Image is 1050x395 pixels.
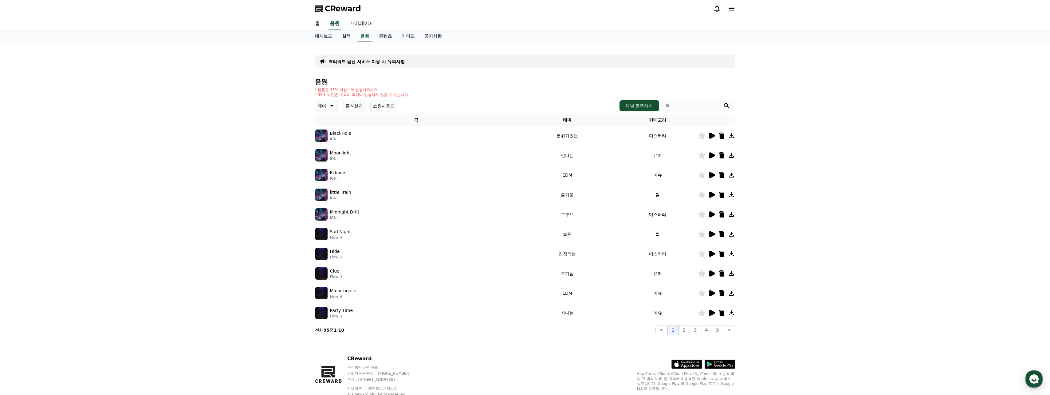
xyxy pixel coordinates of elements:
img: music [315,208,328,221]
img: music [315,130,328,142]
a: 개인정보처리방침 [368,386,398,391]
p: * 볼륨은 15% 이상으로 설정해주세요. [315,87,410,92]
span: 설정 [95,204,102,209]
p: Sad Night [330,229,351,235]
img: music [315,149,328,162]
img: music [315,267,328,280]
td: 이슈 [617,303,698,323]
p: IGNI [330,196,351,201]
td: 슬픈 [517,224,617,244]
a: 홈 [2,195,41,210]
td: 호기심 [517,264,617,283]
button: 채널 등록하기 [619,100,659,111]
button: 테마 [315,100,338,112]
a: 크리워드 음원 서비스 이용 시 유의사항 [328,58,405,65]
button: 즐겨찾기 [343,100,365,112]
a: 마이페이지 [344,17,379,30]
h4: 음원 [315,78,735,85]
p: * 35초 미만은 수익이 적거나 발생하지 않을 수 있습니다. [315,92,410,97]
th: 테마 [517,114,617,126]
p: Flow H [330,294,356,299]
td: 분위기있는 [517,126,617,146]
a: 설정 [79,195,118,210]
td: 이슈 [617,165,698,185]
p: 주소 : [STREET_ADDRESS] [347,377,422,382]
td: 미스터리 [617,126,698,146]
td: EDM [517,283,617,303]
p: IGNI [330,156,351,161]
img: music [315,248,328,260]
p: CReward [347,355,422,362]
td: 이슈 [617,283,698,303]
td: 미스터리 [617,244,698,264]
img: music [315,287,328,299]
td: 미스터리 [617,205,698,224]
a: CReward [315,4,361,14]
p: Midnight Drift [330,209,360,215]
a: 이용약관 [347,386,367,391]
p: Party Time [330,307,353,314]
td: EDM [517,165,617,185]
p: Flow H [330,235,351,240]
button: 5 [712,325,723,335]
a: 음원 [358,30,372,42]
td: 유머 [617,146,698,165]
p: 사업자등록번호 : [PHONE_NUMBER] [347,371,422,376]
td: 신나는 [517,303,617,323]
a: 가이드 [397,30,419,42]
p: 주식회사 와이피랩 [347,365,422,370]
p: App Store, iCloud, iCloud Drive 및 iTunes Store는 미국과 그 밖의 나라 및 지역에서 등록된 Apple Inc.의 서비스 상표입니다. Goo... [637,371,735,391]
button: 쇼핑사운드 [370,100,397,112]
td: 썰 [617,185,698,205]
p: IGNI [330,176,345,181]
p: 테마 [318,102,326,110]
p: Flow H [330,274,342,279]
a: 공지사항 [419,30,446,42]
button: 1 [667,325,678,335]
p: Flow H [330,255,342,260]
td: 유머 [617,264,698,283]
img: music [315,228,328,240]
span: CReward [325,4,361,14]
p: Hide [330,248,340,255]
a: 홈 [310,17,325,30]
span: 대화 [56,205,64,209]
td: 그루브 [517,205,617,224]
th: 곡 [315,114,517,126]
a: 음원 [328,17,341,30]
p: Moonlight [330,150,351,156]
p: IGNI [330,137,351,142]
strong: 95 [324,328,329,333]
p: 전체 중 - [315,327,344,333]
strong: 10 [338,328,344,333]
p: Clue [330,268,340,274]
td: 즐거움 [517,185,617,205]
td: 신나는 [517,146,617,165]
a: 실적 [337,30,356,42]
img: music [315,189,328,201]
p: Flow H [330,314,353,319]
strong: 1 [334,328,337,333]
a: 대화 [41,195,79,210]
p: Minor house [330,288,356,294]
button: 2 [678,325,690,335]
p: little Train [330,189,351,196]
td: 썰 [617,224,698,244]
a: 대시보드 [310,30,337,42]
button: < [655,325,667,335]
img: music [315,169,328,181]
p: BlackHole [330,130,351,137]
p: Eclipse [330,170,345,176]
a: 콘텐츠 [374,30,397,42]
img: music [315,307,328,319]
span: 홈 [19,204,23,209]
td: 긴장되는 [517,244,617,264]
th: 카테고리 [617,114,698,126]
button: 4 [701,325,712,335]
button: 3 [690,325,701,335]
button: > [723,325,735,335]
p: IGNI [330,215,360,220]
